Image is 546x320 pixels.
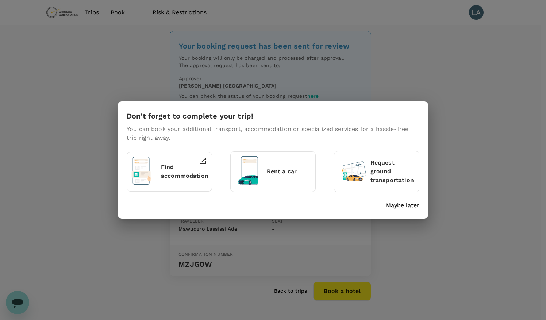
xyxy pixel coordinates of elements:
button: Maybe later [386,201,419,210]
p: Find accommodation [161,163,208,180]
p: You can book your additional transport, accommodation or specialized services for a hassle-free t... [127,125,419,142]
p: Rent a car [267,167,311,176]
h6: Don't forget to complete your trip! [127,110,253,122]
p: Request ground transportation [370,158,415,185]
